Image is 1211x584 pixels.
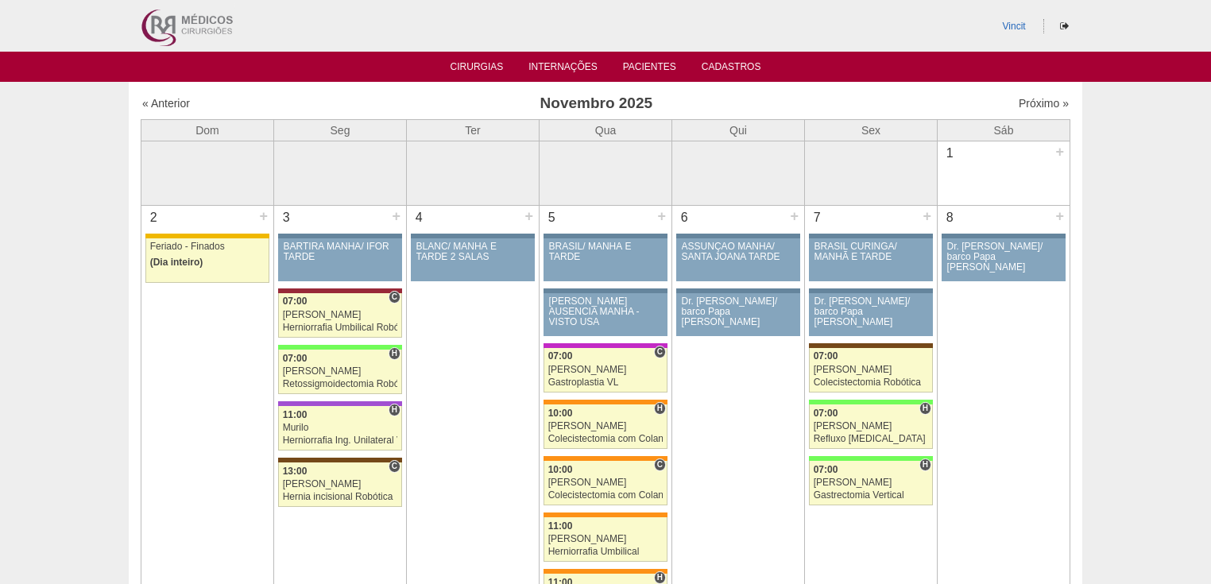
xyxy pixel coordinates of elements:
div: 1 [938,141,962,165]
span: Hospital [389,347,400,360]
div: + [920,206,934,226]
div: Key: Aviso [544,288,667,293]
div: [PERSON_NAME] [548,421,664,431]
th: Sex [805,119,938,141]
div: BRASIL CURINGA/ MANHÃ E TARDE [814,242,928,262]
a: BRASIL CURINGA/ MANHÃ E TARDE [809,238,933,281]
div: [PERSON_NAME] [814,478,929,488]
a: BLANC/ MANHÃ E TARDE 2 SALAS [411,238,535,281]
div: Key: Santa Joana [809,343,933,348]
span: Hospital [389,404,400,416]
div: Feriado - Finados [150,242,265,252]
div: + [257,206,270,226]
a: [PERSON_NAME] AUSENCIA MANHA - VISTO USA [544,293,667,336]
div: Key: Aviso [544,234,667,238]
a: 07:00 [PERSON_NAME] Colecistectomia Robótica [809,348,933,393]
div: Hernia incisional Robótica [283,492,398,502]
div: Herniorrafia Umbilical Robótica [283,323,398,333]
div: [PERSON_NAME] [814,365,929,375]
th: Dom [141,119,274,141]
div: [PERSON_NAME] [283,310,398,320]
span: Hospital [654,571,666,584]
div: Key: Brasil [278,345,402,350]
div: Gastroplastia VL [548,377,664,388]
a: H 07:00 [PERSON_NAME] Retossigmoidectomia Robótica [278,350,402,394]
div: + [389,206,403,226]
div: [PERSON_NAME] [548,534,664,544]
div: Herniorrafia Umbilical [548,547,664,557]
a: Dr. [PERSON_NAME]/ barco Papa [PERSON_NAME] [676,293,800,336]
div: Key: Aviso [676,288,800,293]
div: Key: Aviso [809,288,933,293]
div: Key: Aviso [942,234,1066,238]
span: Consultório [654,458,666,471]
div: [PERSON_NAME] AUSENCIA MANHA - VISTO USA [549,296,663,328]
a: H 10:00 [PERSON_NAME] Colecistectomia com Colangiografia VL [544,404,667,449]
div: Herniorrafia Ing. Unilateral VL [283,435,398,446]
div: [PERSON_NAME] [283,479,398,489]
span: Hospital [654,402,666,415]
span: Hospital [919,402,931,415]
div: + [522,206,536,226]
a: BARTIRA MANHÃ/ IFOR TARDE [278,238,402,281]
span: 10:00 [548,408,573,419]
span: 07:00 [283,353,308,364]
div: Key: Aviso [278,234,402,238]
div: 8 [938,206,962,230]
a: Vincit [1003,21,1026,32]
div: Key: São Luiz - SCS [544,569,667,574]
a: « Anterior [142,97,190,110]
div: 5 [540,206,564,230]
i: Sair [1060,21,1069,31]
span: (Dia inteiro) [150,257,203,268]
div: Colecistectomia com Colangiografia VL [548,490,664,501]
div: + [655,206,668,226]
div: [PERSON_NAME] [283,366,398,377]
a: Próximo » [1019,97,1069,110]
div: Dr. [PERSON_NAME]/ barco Papa [PERSON_NAME] [814,296,928,328]
span: 07:00 [283,296,308,307]
div: ASSUNÇÃO MANHÃ/ SANTA JOANA TARDE [682,242,795,262]
a: Dr. [PERSON_NAME]/ barco Papa [PERSON_NAME] [942,238,1066,281]
div: Key: Brasil [809,400,933,404]
div: Key: Aviso [809,234,933,238]
span: Consultório [389,291,400,304]
a: Cirurgias [451,61,504,77]
span: Consultório [654,346,666,358]
div: + [1053,141,1066,162]
a: Internações [528,61,598,77]
a: Dr. [PERSON_NAME]/ barco Papa [PERSON_NAME] [809,293,933,336]
div: 4 [407,206,431,230]
th: Seg [274,119,407,141]
div: Key: Aviso [676,234,800,238]
a: C 10:00 [PERSON_NAME] Colecistectomia com Colangiografia VL [544,461,667,505]
a: C 07:00 [PERSON_NAME] Gastroplastia VL [544,348,667,393]
div: Gastrectomia Vertical [814,490,929,501]
div: Murilo [283,423,398,433]
a: Pacientes [623,61,676,77]
div: + [1053,206,1066,226]
div: [PERSON_NAME] [548,365,664,375]
a: BRASIL/ MANHÃ E TARDE [544,238,667,281]
a: H 07:00 [PERSON_NAME] Gastrectomia Vertical [809,461,933,505]
div: Key: Santa Joana [278,458,402,462]
div: BARTIRA MANHÃ/ IFOR TARDE [284,242,397,262]
div: 2 [141,206,166,230]
a: H 07:00 [PERSON_NAME] Refluxo [MEDICAL_DATA] esofágico Robótico [809,404,933,449]
div: 3 [274,206,299,230]
span: 07:00 [548,350,573,362]
span: 11:00 [283,409,308,420]
a: ASSUNÇÃO MANHÃ/ SANTA JOANA TARDE [676,238,800,281]
a: Cadastros [702,61,761,77]
div: Dr. [PERSON_NAME]/ barco Papa [PERSON_NAME] [947,242,1061,273]
span: 07:00 [814,350,838,362]
span: 10:00 [548,464,573,475]
h3: Novembro 2025 [365,92,828,115]
div: Dr. [PERSON_NAME]/ barco Papa [PERSON_NAME] [682,296,795,328]
div: + [787,206,801,226]
div: Key: São Luiz - SCS [544,512,667,517]
div: Colecistectomia com Colangiografia VL [548,434,664,444]
a: Feriado - Finados (Dia inteiro) [145,238,269,283]
div: Key: São Luiz - SCS [544,400,667,404]
span: Consultório [389,460,400,473]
